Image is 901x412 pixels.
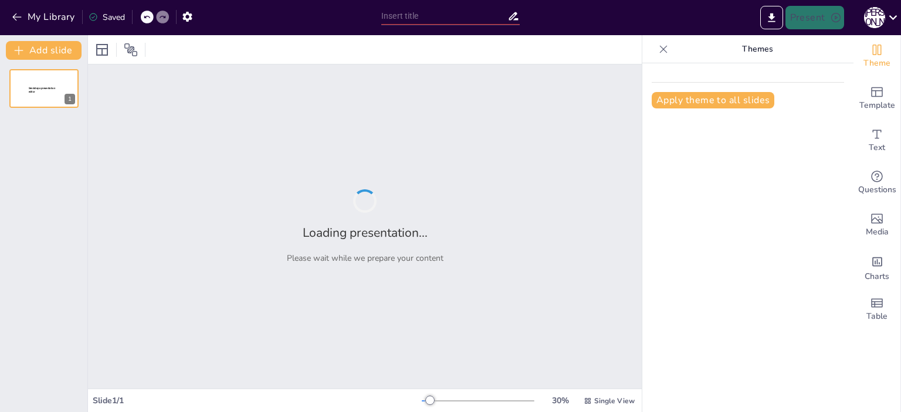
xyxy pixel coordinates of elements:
p: Themes [673,35,842,63]
div: Slide 1 / 1 [93,395,422,406]
div: Saved [89,12,125,23]
div: Layout [93,40,111,59]
span: Position [124,43,138,57]
button: My Library [9,8,80,26]
input: Insert title [381,8,507,25]
div: Add charts and graphs [853,246,900,288]
div: Get real-time input from your audience [853,162,900,204]
div: Add text boxes [853,120,900,162]
span: Charts [865,270,889,283]
h2: Loading presentation... [303,224,428,241]
button: Add slide [6,41,82,60]
button: Export to PowerPoint [760,6,783,29]
span: Theme [863,57,890,70]
span: Media [866,226,889,239]
p: Please wait while we prepare your content [287,253,443,264]
button: Present [785,6,844,29]
div: Add images, graphics, shapes or video [853,204,900,246]
button: Apply theme to all slides [652,92,774,108]
span: Text [869,141,885,154]
span: Single View [594,396,635,406]
div: 1 [9,69,79,108]
div: Add ready made slides [853,77,900,120]
div: 1 [65,94,75,104]
span: Table [866,310,888,323]
span: Template [859,99,895,112]
div: Add a table [853,288,900,331]
span: Questions [858,183,896,196]
div: Д [PERSON_NAME] [864,7,885,28]
div: 30 % [546,395,574,406]
button: Д [PERSON_NAME] [864,6,885,29]
div: Change the overall theme [853,35,900,77]
span: Sendsteps presentation editor [29,87,55,93]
